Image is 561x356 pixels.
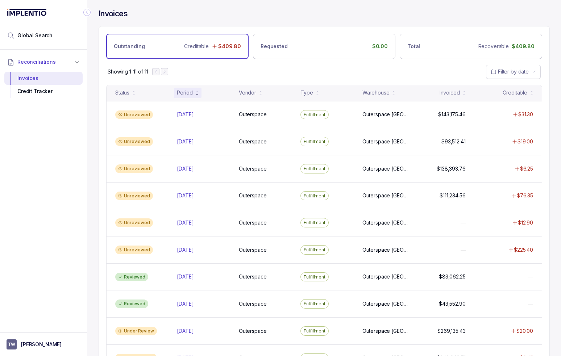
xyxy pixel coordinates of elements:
p: Fulfillment [304,300,325,307]
p: [DATE] [177,111,194,118]
div: Credit Tracker [10,85,77,98]
div: Invoiced [440,89,460,96]
p: $143,175.46 [438,111,465,118]
div: Type [300,89,313,96]
p: $19.00 [518,138,533,145]
span: Global Search [17,32,53,39]
div: Status [115,89,129,96]
div: Unreviewed [115,164,153,173]
p: Outerspace [239,165,267,172]
p: Outerspace [239,138,267,145]
p: Outerspace [239,219,267,226]
p: [DATE] [177,192,194,199]
div: Unreviewed [115,218,153,227]
div: Collapse Icon [83,8,91,17]
p: Outerspace [GEOGRAPHIC_DATA] [362,138,410,145]
p: — [461,246,466,254]
p: $12.90 [518,219,533,226]
p: Total [407,43,420,50]
p: Recoverable [478,43,509,50]
button: Date Range Picker [486,65,541,79]
p: $269,135.43 [437,327,465,335]
p: [DATE] [177,219,194,226]
p: Fulfillment [304,138,325,145]
p: Fulfillment [304,327,325,335]
div: Unreviewed [115,110,153,119]
p: $225.40 [514,246,533,254]
p: $6.25 [520,165,533,172]
div: Reviewed [115,300,148,308]
button: Reconciliations [4,54,83,70]
p: [DATE] [177,300,194,307]
p: $111,234.56 [440,192,465,199]
p: Requested [261,43,288,50]
span: User initials [7,339,17,349]
span: Filter by date [498,68,529,75]
div: Creditable [503,89,527,96]
p: $83,062.25 [439,273,466,280]
div: Vendor [239,89,256,96]
search: Date Range Picker [491,68,529,75]
p: $0.00 [372,43,388,50]
p: [DATE] [177,138,194,145]
p: Outerspace [GEOGRAPHIC_DATA] [362,111,410,118]
div: Invoices [10,72,77,85]
div: Unreviewed [115,246,153,254]
div: Reviewed [115,273,148,281]
div: Unreviewed [115,137,153,146]
p: Outerspace [GEOGRAPHIC_DATA] [362,246,410,254]
p: Outerspace [GEOGRAPHIC_DATA] [362,300,410,307]
div: Reconciliations [4,70,83,100]
p: Outerspace [239,327,267,335]
div: Remaining page entries [108,68,148,75]
div: Unreviewed [115,192,153,200]
p: $43,552.90 [439,300,466,307]
p: Outerspace [GEOGRAPHIC_DATA] [362,219,410,226]
div: Warehouse [362,89,390,96]
p: [DATE] [177,327,194,335]
p: $93,512.41 [441,138,466,145]
p: Outerspace [239,246,267,254]
p: Outstanding [114,43,145,50]
p: [DATE] [177,165,194,172]
p: $20.00 [516,327,533,335]
p: $76.35 [517,192,533,199]
p: $409.80 [512,43,535,50]
p: — [528,273,533,280]
p: Outerspace [239,300,267,307]
p: — [528,300,533,307]
p: Outerspace [239,111,267,118]
p: [PERSON_NAME] [21,341,62,348]
p: Fulfillment [304,246,325,254]
h4: Invoices [99,9,128,19]
p: Outerspace [GEOGRAPHIC_DATA] [362,327,410,335]
p: — [461,219,466,226]
p: Creditable [184,43,209,50]
p: [DATE] [177,246,194,254]
p: Outerspace [239,192,267,199]
p: Fulfillment [304,111,325,118]
p: Fulfillment [304,219,325,226]
div: Period [177,89,192,96]
p: $138,393.76 [437,165,465,172]
p: $409.80 [218,43,241,50]
p: Outerspace [239,273,267,280]
p: Outerspace [GEOGRAPHIC_DATA] [362,192,410,199]
span: Reconciliations [17,58,56,66]
p: Fulfillment [304,192,325,200]
p: Fulfillment [304,273,325,281]
div: Under Review [115,327,157,335]
p: [DATE] [177,273,194,280]
p: Showing 1-11 of 11 [108,68,148,75]
p: Fulfillment [304,165,325,172]
p: $31.30 [518,111,533,118]
p: Outerspace [GEOGRAPHIC_DATA] [362,273,410,280]
button: User initials[PERSON_NAME] [7,339,80,349]
p: Outerspace [GEOGRAPHIC_DATA] [362,165,410,172]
